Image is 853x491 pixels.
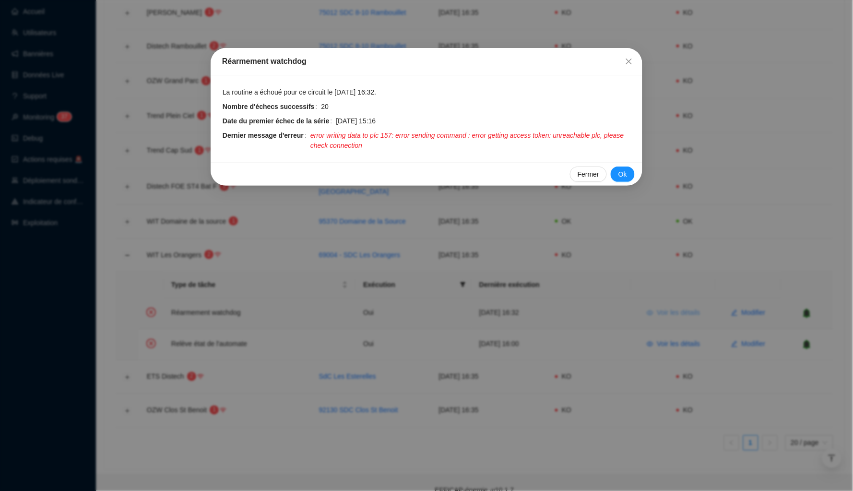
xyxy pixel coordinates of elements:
div: Réarmement watchdog [222,56,631,67]
strong: Dernier message d'erreur [223,132,304,139]
button: Fermer [570,167,607,182]
span: 20 [321,102,329,112]
span: Fermer [578,169,599,180]
strong: Nombre d'échecs successifs [223,103,315,110]
button: Close [621,54,637,69]
strong: Date du premier échec de la série [223,117,330,125]
span: La routine a échoué pour ce circuit le [DATE] 16:32. [223,87,376,97]
button: Ok [611,167,635,182]
span: close [625,58,633,65]
span: [DATE] 15:16 [336,116,376,126]
span: error writing data to plc 157: error sending command : error getting access token: unreachable pl... [310,131,631,151]
span: Ok [618,169,627,180]
span: Fermer [621,58,637,65]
